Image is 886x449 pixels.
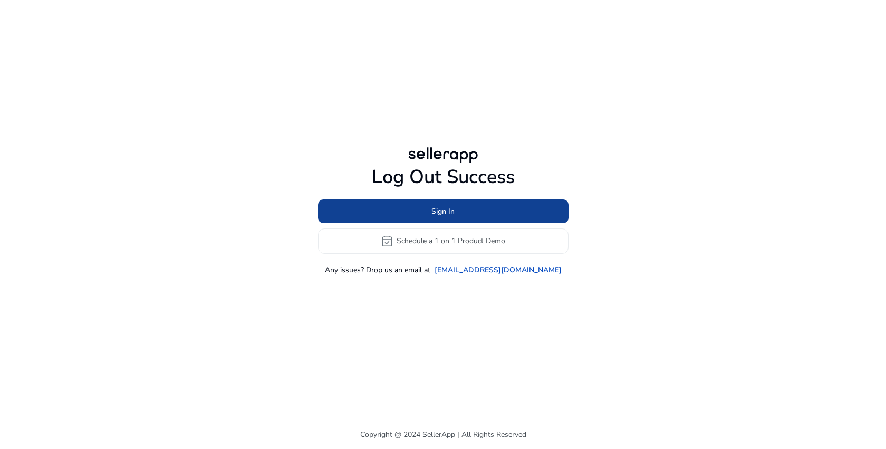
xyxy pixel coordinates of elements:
a: [EMAIL_ADDRESS][DOMAIN_NAME] [435,264,562,275]
h1: Log Out Success [318,166,569,188]
button: Sign In [318,199,569,223]
button: event_availableSchedule a 1 on 1 Product Demo [318,228,569,254]
span: Sign In [431,206,455,217]
span: event_available [381,235,393,247]
p: Any issues? Drop us an email at [325,264,430,275]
